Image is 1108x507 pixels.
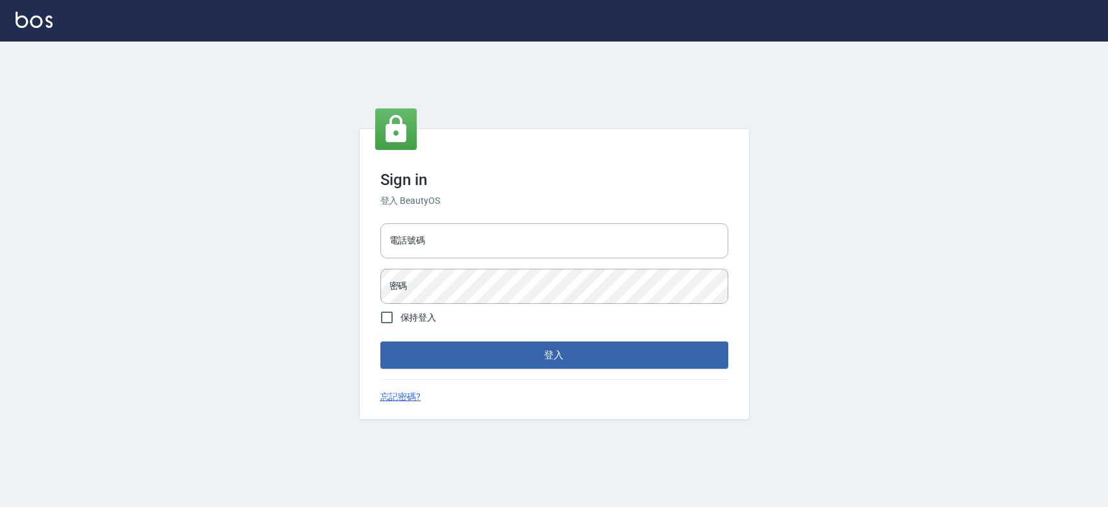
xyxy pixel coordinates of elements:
h6: 登入 BeautyOS [380,194,728,208]
a: 忘記密碼? [380,390,421,404]
img: Logo [16,12,53,28]
button: 登入 [380,341,728,369]
span: 保持登入 [400,311,437,325]
h3: Sign in [380,171,728,189]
